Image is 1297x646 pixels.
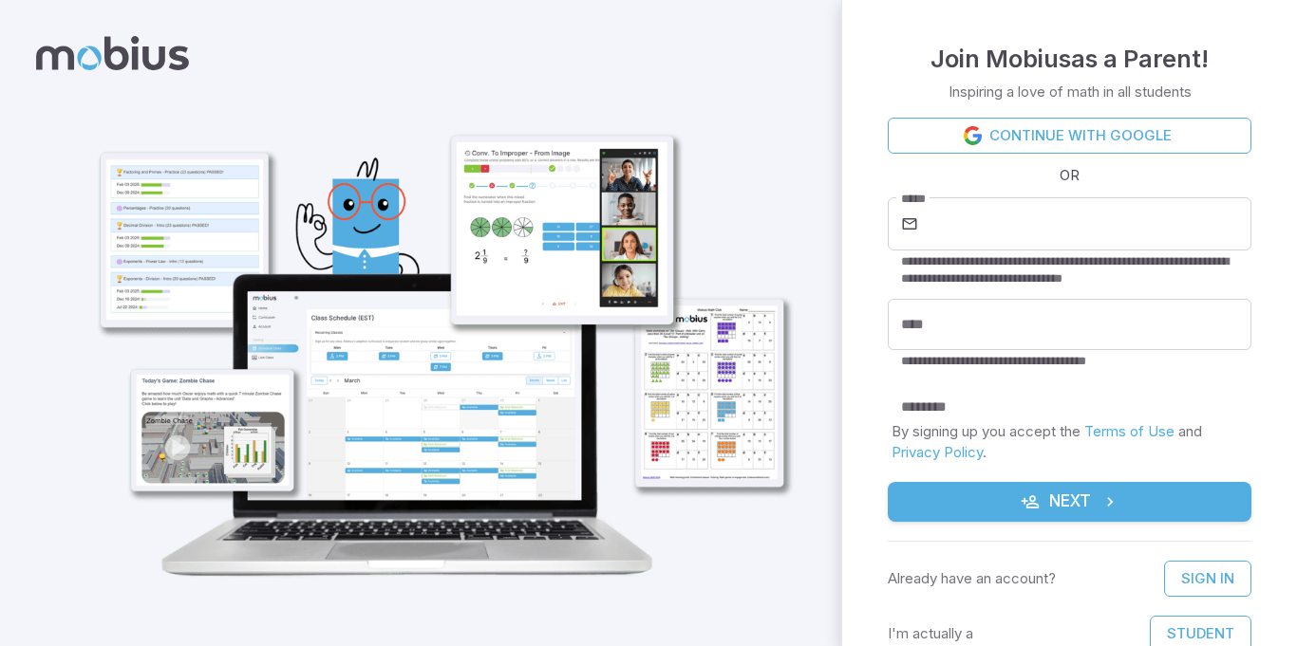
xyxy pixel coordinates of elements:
p: I'm actually a [888,623,973,644]
p: Already have an account? [888,568,1056,589]
a: Sign In [1164,561,1251,597]
span: OR [1055,165,1084,186]
p: Inspiring a love of math in all students [949,82,1192,102]
a: Continue with Google [888,118,1251,154]
a: Terms of Use [1084,422,1175,440]
button: Next [888,482,1251,522]
p: By signing up you accept the and . [892,421,1248,463]
img: parent_1-illustration [63,53,808,600]
h4: Join Mobius as a Parent ! [930,40,1209,78]
a: Privacy Policy [892,443,983,461]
